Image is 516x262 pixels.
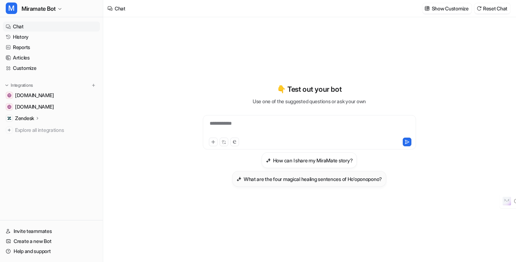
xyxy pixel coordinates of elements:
[432,5,469,12] p: Show Customize
[3,125,100,135] a: Explore all integrations
[236,176,242,182] img: What are the four magical healing sentences of Ho'oponopono?
[3,53,100,63] a: Articles
[3,82,35,89] button: Integrations
[6,3,17,14] span: M
[3,102,100,112] a: www.miramatelight.com[DOMAIN_NAME]
[15,115,34,122] p: Zendesk
[425,6,430,11] img: customize
[7,93,11,97] img: www.mm-pemf.com
[3,22,100,32] a: Chat
[3,42,100,52] a: Reports
[21,4,56,14] span: Miramate Bot
[253,97,366,105] p: Use one of the suggested questions or ask your own
[3,63,100,73] a: Customize
[6,127,13,134] img: explore all integrations
[422,3,472,14] button: Show Customize
[266,158,271,163] img: How can I share my MiraMate story?
[3,90,100,100] a: www.mm-pemf.com[DOMAIN_NAME]
[3,236,100,246] a: Create a new Bot
[15,103,54,110] span: [DOMAIN_NAME]
[3,246,100,256] a: Help and support
[11,82,33,88] p: Integrations
[15,92,54,99] span: [DOMAIN_NAME]
[273,157,353,164] h3: How can I share my MiraMate story?
[232,171,386,187] button: What are the four magical healing sentences of Ho'oponopono?What are the four magical healing sen...
[7,116,11,120] img: Zendesk
[15,124,97,136] span: Explore all integrations
[3,226,100,236] a: Invite teammates
[3,32,100,42] a: History
[474,3,510,14] button: Reset Chat
[91,83,96,88] img: menu_add.svg
[277,84,341,95] p: 👇 Test out your bot
[262,152,357,168] button: How can I share my MiraMate story?How can I share my MiraMate story?
[4,83,9,88] img: expand menu
[7,105,11,109] img: www.miramatelight.com
[115,5,125,12] div: Chat
[244,175,382,183] h3: What are the four magical healing sentences of Ho'oponopono?
[477,6,482,11] img: reset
